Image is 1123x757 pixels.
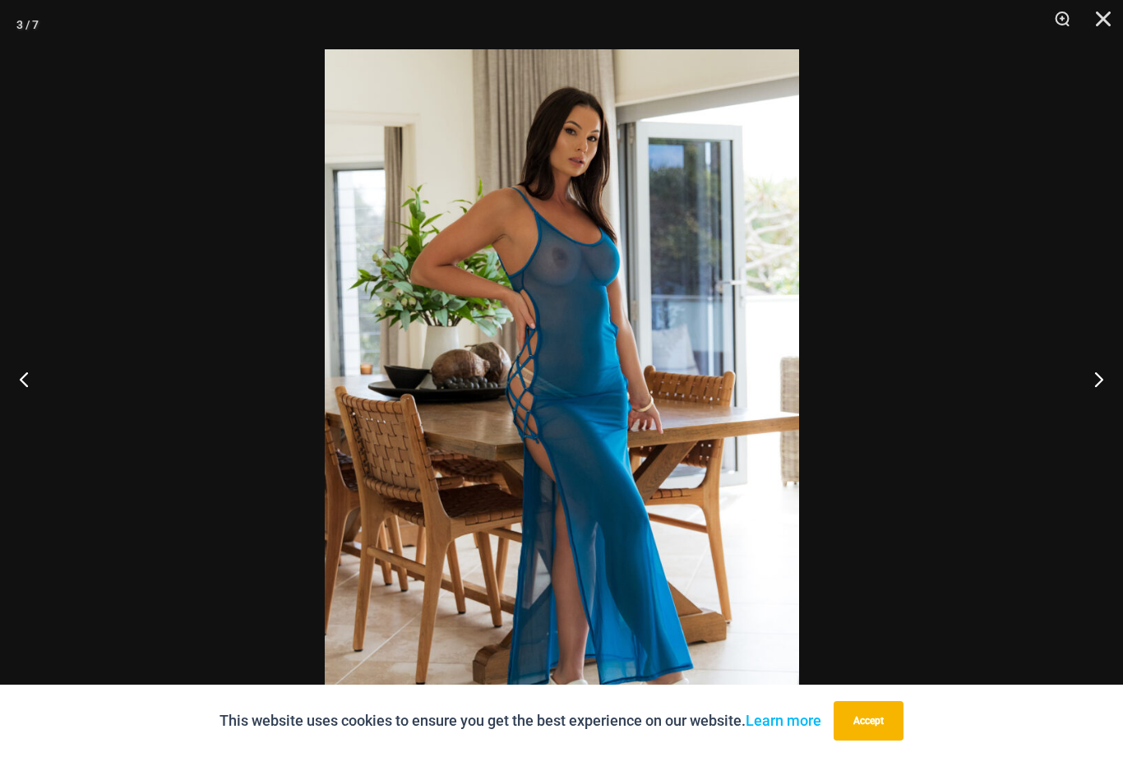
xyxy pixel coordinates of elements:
[220,709,821,733] p: This website uses cookies to ensure you get the best experience on our website.
[746,712,821,729] a: Learn more
[1061,338,1123,420] button: Next
[834,701,903,741] button: Accept
[16,12,39,37] div: 3 / 7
